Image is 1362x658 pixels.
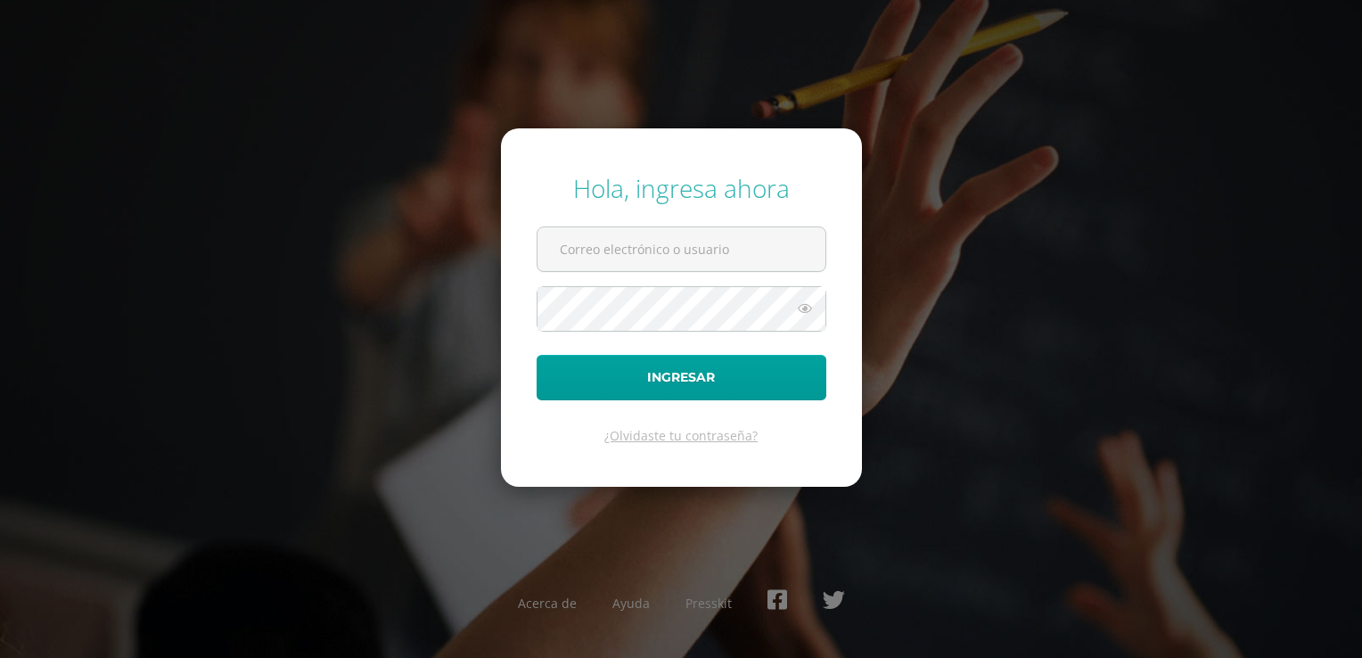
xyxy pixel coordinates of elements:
a: Presskit [685,595,732,612]
a: Acerca de [518,595,577,612]
button: Ingresar [537,355,826,400]
a: Ayuda [612,595,650,612]
input: Correo electrónico o usuario [537,227,825,271]
div: Hola, ingresa ahora [537,171,826,205]
a: ¿Olvidaste tu contraseña? [604,427,758,444]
